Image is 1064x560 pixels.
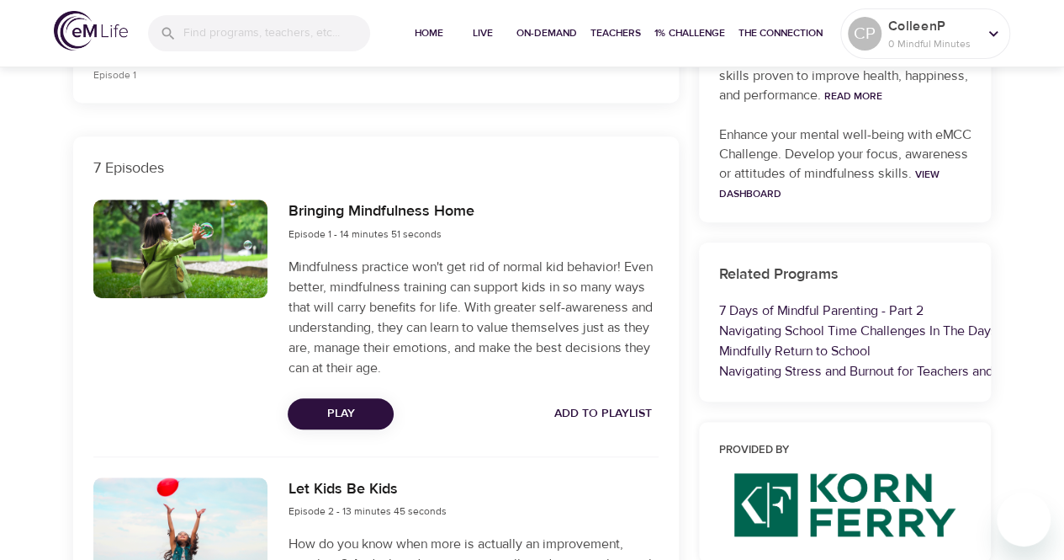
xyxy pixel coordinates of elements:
[997,493,1051,547] iframe: Button to launch messaging window
[54,11,128,51] img: logo
[734,473,955,536] img: KF%20green%20logo%202.20.2025.png
[824,89,882,103] a: Read More
[409,24,449,42] span: Home
[719,343,871,360] a: Mindfully Return to School
[288,504,446,518] span: Episode 2 - 13 minutes 45 seconds
[288,477,446,502] h6: Let Kids Be Kids
[848,17,881,51] div: CP
[719,263,971,287] h6: Related Programs
[548,398,659,429] button: Add to Playlist
[888,36,977,51] p: 0 Mindful Minutes
[288,200,474,224] h6: Bringing Mindfulness Home
[93,157,659,179] p: 7 Episodes
[288,257,658,378] p: Mindfulness practice won't get rid of normal kid behavior! Even better, mindfulness training can ...
[301,403,380,424] span: Play
[719,168,940,200] a: View Dashboard
[288,227,441,241] span: Episode 1 - 14 minutes 51 seconds
[738,24,823,42] span: The Connection
[516,24,577,42] span: On-Demand
[590,24,641,42] span: Teachers
[719,125,971,203] p: Enhance your mental well-being with eMCC Challenge. Develop your focus, awareness or attitudes of...
[719,302,924,319] a: 7 Days of Mindful Parenting - Part 2
[183,15,370,51] input: Find programs, teachers, etc...
[463,24,503,42] span: Live
[719,323,1050,339] a: Navigating School Time Challenges In The Days Of Delta
[719,442,971,460] h6: Provided by
[554,403,652,424] span: Add to Playlist
[288,398,394,429] button: Play
[888,16,977,36] p: ColleenP
[654,24,725,42] span: 1% Challenge
[93,67,512,83] p: Episode 1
